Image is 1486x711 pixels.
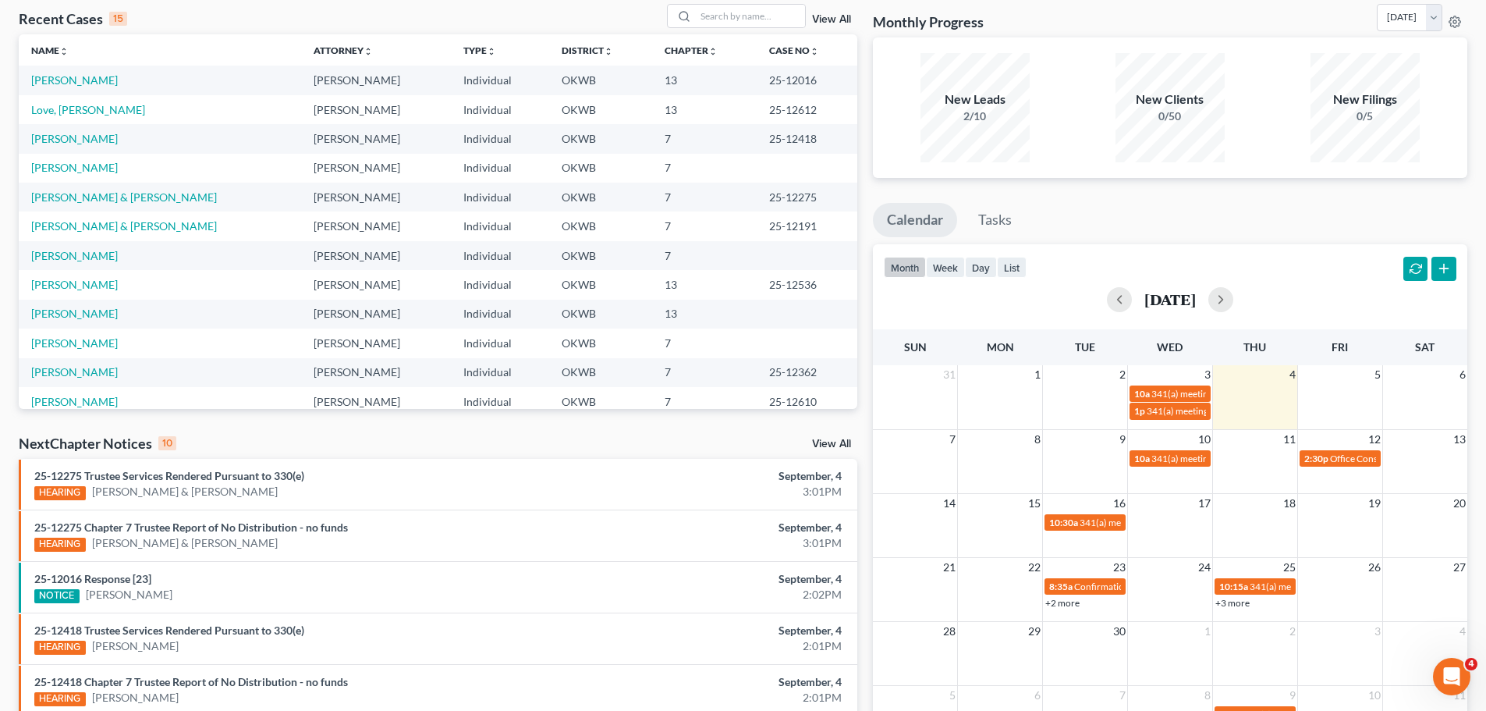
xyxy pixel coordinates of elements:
[604,47,613,56] i: unfold_more
[1203,686,1212,705] span: 8
[1367,558,1382,577] span: 26
[34,469,304,482] a: 25-12275 Trustee Services Rendered Pursuant to 330(e)
[583,587,842,603] div: 2:02PM
[652,124,757,153] td: 7
[1033,365,1042,384] span: 1
[904,340,927,354] span: Sun
[1134,405,1145,417] span: 1p
[1115,108,1225,124] div: 0/50
[549,270,652,299] td: OKWB
[1458,365,1467,384] span: 6
[451,241,549,270] td: Individual
[301,300,451,329] td: [PERSON_NAME]
[1112,558,1127,577] span: 23
[769,44,819,56] a: Case Nounfold_more
[1215,597,1250,609] a: +3 more
[948,686,957,705] span: 5
[301,66,451,94] td: [PERSON_NAME]
[31,73,118,87] a: [PERSON_NAME]
[451,300,549,329] td: Individual
[1118,365,1127,384] span: 2
[652,387,757,416] td: 7
[997,257,1027,278] button: list
[19,9,127,28] div: Recent Cases
[451,358,549,387] td: Individual
[549,66,652,94] td: OKWB
[942,365,957,384] span: 31
[19,434,176,453] div: NextChapter Notices
[652,66,757,94] td: 13
[314,44,373,56] a: Attorneyunfold_more
[451,95,549,124] td: Individual
[652,300,757,329] td: 13
[301,212,451,240] td: [PERSON_NAME]
[757,358,857,387] td: 25-12362
[1151,388,1302,400] span: 341(a) meeting for [PERSON_NAME]
[31,249,118,262] a: [PERSON_NAME]
[1288,365,1297,384] span: 4
[1027,558,1042,577] span: 22
[1373,365,1382,384] span: 5
[757,212,857,240] td: 25-12191
[34,521,348,534] a: 25-12275 Chapter 7 Trustee Report of No Distribution - no funds
[31,278,118,291] a: [PERSON_NAME]
[31,307,118,320] a: [PERSON_NAME]
[301,124,451,153] td: [PERSON_NAME]
[652,183,757,212] td: 7
[1049,581,1073,592] span: 8:35a
[1049,517,1078,528] span: 10:30a
[549,212,652,240] td: OKWB
[34,589,80,603] div: NOTICE
[873,203,957,237] a: Calendar
[31,365,118,379] a: [PERSON_NAME]
[1151,453,1385,464] span: 341(a) meeting for [PERSON_NAME] & [PERSON_NAME]
[583,535,842,551] div: 3:01PM
[1452,494,1467,513] span: 20
[1134,388,1150,400] span: 10a
[1197,558,1212,577] span: 24
[31,395,118,408] a: [PERSON_NAME]
[1304,453,1328,464] span: 2:30p
[549,154,652,183] td: OKWB
[34,641,86,655] div: HEARING
[1433,658,1470,695] iframe: Intercom live chat
[757,66,857,94] td: 25-12016
[942,494,957,513] span: 14
[1033,430,1042,449] span: 8
[86,587,172,603] a: [PERSON_NAME]
[562,44,613,56] a: Districtunfold_more
[451,154,549,183] td: Individual
[1367,430,1382,449] span: 12
[31,132,118,145] a: [PERSON_NAME]
[1197,494,1212,513] span: 17
[652,95,757,124] td: 13
[301,183,451,212] td: [PERSON_NAME]
[92,535,278,551] a: [PERSON_NAME] & [PERSON_NAME]
[31,336,118,350] a: [PERSON_NAME]
[1458,622,1467,641] span: 4
[708,47,718,56] i: unfold_more
[34,675,348,688] a: 25-12418 Chapter 7 Trustee Report of No Distribution - no funds
[665,44,718,56] a: Chapterunfold_more
[451,270,549,299] td: Individual
[1203,622,1212,641] span: 1
[1367,686,1382,705] span: 10
[1282,430,1297,449] span: 11
[583,674,842,690] div: September, 4
[301,154,451,183] td: [PERSON_NAME]
[451,329,549,357] td: Individual
[1147,405,1297,417] span: 341(a) meeting for [PERSON_NAME]
[1465,658,1477,670] span: 4
[757,270,857,299] td: 25-12536
[1112,494,1127,513] span: 16
[964,203,1026,237] a: Tasks
[364,47,373,56] i: unfold_more
[549,358,652,387] td: OKWB
[34,538,86,552] div: HEARING
[301,270,451,299] td: [PERSON_NAME]
[1250,581,1400,592] span: 341(a) meeting for [PERSON_NAME]
[652,270,757,299] td: 13
[92,484,278,499] a: [PERSON_NAME] & [PERSON_NAME]
[31,44,69,56] a: Nameunfold_more
[583,690,842,706] div: 2:01PM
